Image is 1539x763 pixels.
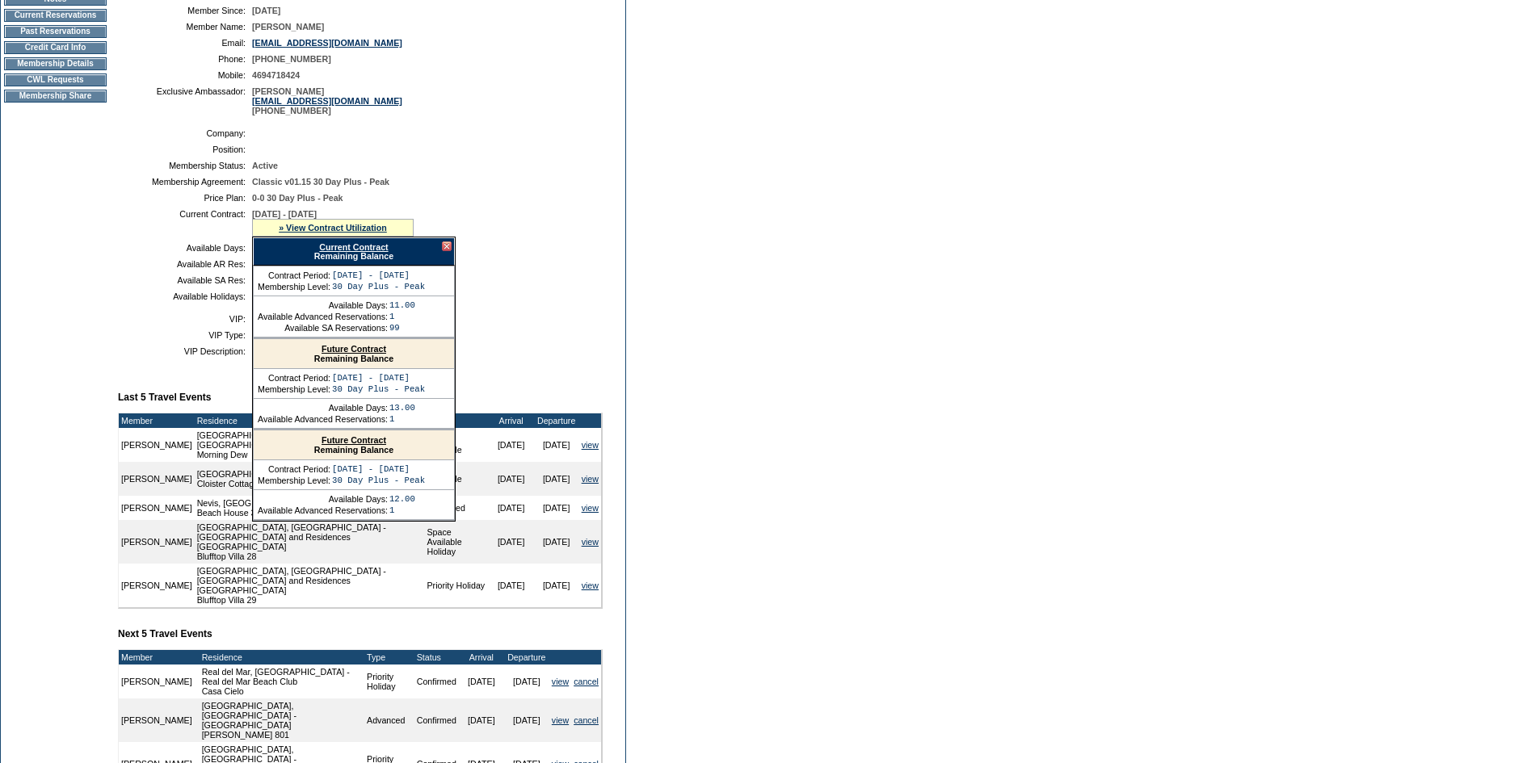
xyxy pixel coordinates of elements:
td: 1 [389,505,415,515]
td: 99 [389,323,415,333]
td: [PERSON_NAME] [119,496,195,520]
td: VIP Type: [124,330,246,340]
td: [DATE] - [DATE] [332,464,425,474]
td: Advanced [364,698,414,742]
td: [GEOGRAPHIC_DATA], [US_STATE] - [GEOGRAPHIC_DATA], [US_STATE] Morning Dew [195,428,425,462]
a: view [582,581,599,590]
span: Classic v01.15 30 Day Plus - Peak [252,177,389,187]
b: Last 5 Travel Events [118,392,211,403]
td: Residence [195,413,425,428]
a: cancel [574,715,599,725]
td: Mobile: [124,70,246,80]
span: Active [252,161,278,170]
td: Exclusive Ambassador: [124,86,246,115]
td: [DATE] [489,428,534,462]
td: [PERSON_NAME] [119,664,195,698]
td: Member Since: [124,6,246,15]
td: Available Advanced Reservations: [258,312,388,321]
td: [PERSON_NAME] [119,564,195,607]
td: Contract Period: [258,464,330,474]
td: Departure [534,413,579,428]
span: 0-0 30 Day Plus - Peak [252,193,343,203]
td: Nevis, [GEOGRAPHIC_DATA] - [GEOGRAPHIC_DATA] Beach House 3 [195,496,425,520]
td: Membership Agreement: [124,177,246,187]
td: Past Reservations [4,25,107,38]
span: [PERSON_NAME] [252,22,324,31]
td: Available Days: [258,494,388,504]
td: Arrival [459,650,504,664]
td: Contract Period: [258,373,330,383]
td: 1 [389,414,415,424]
td: VIP Description: [124,346,246,356]
span: [DATE] [252,6,280,15]
td: Available Holidays: [124,291,246,301]
td: Space Available [425,428,489,462]
td: Confirmed [414,664,459,698]
td: Position: [124,145,246,154]
td: Phone: [124,54,246,64]
td: Membership Level: [258,384,330,394]
td: Available Days: [258,403,388,413]
td: [DATE] [504,664,549,698]
a: Current Contract [319,242,388,252]
td: [PERSON_NAME] [119,428,195,462]
td: Space Available Holiday [425,520,489,564]
td: 30 Day Plus - Peak [332,384,425,394]
td: Available Days: [258,300,388,310]
a: view [552,677,569,686]
span: 4694718424 [252,70,300,80]
td: Available Days: [124,243,246,253]
td: [DATE] [534,428,579,462]
td: Space Available Holiday [425,462,489,496]
td: VIP: [124,314,246,324]
div: Remaining Balance [253,237,455,266]
td: Available SA Reservations: [258,323,388,333]
a: view [582,440,599,450]
td: [DATE] [504,698,549,742]
td: [DATE] - [DATE] [332,270,425,280]
td: Departure [504,650,549,664]
a: view [582,537,599,547]
td: [DATE] [459,664,504,698]
td: [DATE] [489,520,534,564]
td: Priority Holiday [425,564,489,607]
td: Price Plan: [124,193,246,203]
td: Membership Level: [258,282,330,291]
td: 13.00 [389,403,415,413]
td: Member [119,650,195,664]
td: [DATE] [489,496,534,520]
td: Membership Level: [258,476,330,485]
td: Available Advanced Reservations: [258,505,388,515]
td: Membership Share [4,90,107,103]
td: [DATE] [489,564,534,607]
td: Arrival [489,413,534,428]
div: Remaining Balance [254,430,454,460]
td: Member [119,413,195,428]
td: [PERSON_NAME] [119,462,195,496]
a: Future Contract [322,435,386,445]
td: [GEOGRAPHIC_DATA], [GEOGRAPHIC_DATA] - [GEOGRAPHIC_DATA] and Residences [GEOGRAPHIC_DATA] Bluffto... [195,520,425,564]
td: 12.00 [389,494,415,504]
td: Email: [124,38,246,48]
td: [DATE] [534,520,579,564]
td: Available SA Res: [124,275,246,285]
b: Next 5 Travel Events [118,628,212,639]
td: [DATE] - [DATE] [332,373,425,383]
td: Available AR Res: [124,259,246,269]
span: [DATE] - [DATE] [252,209,317,219]
div: Remaining Balance [254,339,454,369]
td: 30 Day Plus - Peak [332,476,425,485]
td: Contract Period: [258,270,330,280]
td: [PERSON_NAME] [119,520,195,564]
td: 1 [389,312,415,321]
td: Advanced [425,496,489,520]
td: Available Advanced Reservations: [258,414,388,424]
a: cancel [574,677,599,686]
a: [EMAIL_ADDRESS][DOMAIN_NAME] [252,38,402,48]
td: 30 Day Plus - Peak [332,282,425,291]
td: Current Contract: [124,209,246,237]
td: Priority Holiday [364,664,414,698]
td: Type [364,650,414,664]
td: [GEOGRAPHIC_DATA], [GEOGRAPHIC_DATA] - [GEOGRAPHIC_DATA] [PERSON_NAME] 801 [200,698,364,742]
td: [DATE] [534,462,579,496]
